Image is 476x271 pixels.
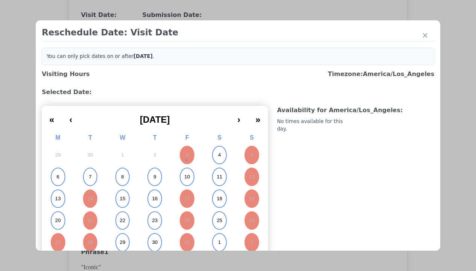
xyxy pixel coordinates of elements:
[139,231,171,253] button: October 30, 2025
[106,188,139,210] button: October 15, 2025
[218,152,221,158] abbr: October 4, 2025
[42,26,434,38] h2: Reschedule Date: Visit Date
[184,195,190,202] abbr: October 17, 2025
[120,195,125,202] abbr: October 15, 2025
[56,174,59,180] abbr: October 6, 2025
[55,195,61,202] abbr: October 13, 2025
[203,144,236,166] button: October 4, 2025
[55,239,61,246] abbr: October 27, 2025
[218,239,221,246] abbr: November 1, 2025
[277,106,434,115] h3: Availability for America/Los_Angeles :
[152,217,158,224] abbr: October 23, 2025
[250,239,253,246] abbr: November 2, 2025
[62,109,80,125] button: ‹
[139,166,171,188] button: October 9, 2025
[55,217,61,224] abbr: October 20, 2025
[121,152,124,158] abbr: October 1, 2025
[203,231,236,253] button: November 1, 2025
[55,152,61,158] abbr: September 29, 2025
[250,134,254,141] abbr: Sunday
[185,134,189,141] abbr: Friday
[249,174,255,180] abbr: October 12, 2025
[171,144,203,166] button: October 3, 2025
[171,231,203,253] button: October 31, 2025
[139,188,171,210] button: October 16, 2025
[42,166,74,188] button: October 6, 2025
[106,210,139,231] button: October 22, 2025
[42,109,62,125] button: «
[106,166,139,188] button: October 8, 2025
[87,195,93,202] abbr: October 14, 2025
[74,144,106,166] button: September 30, 2025
[55,134,60,141] abbr: Monday
[250,152,253,158] abbr: October 5, 2025
[134,53,153,59] b: [DATE]
[42,48,434,65] div: You can only pick dates on or after .
[106,144,139,166] button: October 1, 2025
[42,70,90,79] h3: Visiting Hours
[42,88,434,97] h3: Selected Date:
[89,174,91,180] abbr: October 7, 2025
[184,239,190,246] abbr: October 31, 2025
[74,188,106,210] button: October 14, 2025
[236,188,268,210] button: October 19, 2025
[217,217,222,224] abbr: October 25, 2025
[74,166,106,188] button: October 7, 2025
[171,210,203,231] button: October 24, 2025
[42,210,74,231] button: October 20, 2025
[217,134,222,141] abbr: Saturday
[249,195,255,202] abbr: October 19, 2025
[87,239,93,246] abbr: October 28, 2025
[248,109,268,125] button: »
[106,231,139,253] button: October 29, 2025
[120,134,125,141] abbr: Wednesday
[87,217,93,224] abbr: October 21, 2025
[203,210,236,231] button: October 25, 2025
[217,174,222,180] abbr: October 11, 2025
[87,152,93,158] abbr: September 30, 2025
[139,144,171,166] button: October 2, 2025
[186,152,189,158] abbr: October 3, 2025
[203,188,236,210] button: October 18, 2025
[236,144,268,166] button: October 5, 2025
[230,109,248,125] button: ›
[236,231,268,253] button: November 2, 2025
[184,174,190,180] abbr: October 10, 2025
[184,217,190,224] abbr: October 24, 2025
[80,109,230,125] button: [DATE]
[120,217,125,224] abbr: October 22, 2025
[42,188,74,210] button: October 13, 2025
[154,152,156,158] abbr: October 2, 2025
[154,174,156,180] abbr: October 9, 2025
[203,166,236,188] button: October 11, 2025
[121,174,124,180] abbr: October 8, 2025
[140,114,170,125] span: [DATE]
[152,195,158,202] abbr: October 16, 2025
[236,210,268,231] button: October 26, 2025
[277,118,354,133] div: No times available for this day.
[42,144,74,166] button: September 29, 2025
[42,231,74,253] button: October 27, 2025
[88,134,92,141] abbr: Tuesday
[171,166,203,188] button: October 10, 2025
[217,195,222,202] abbr: October 18, 2025
[328,70,434,79] h3: Timezone: America/Los_Angeles
[236,166,268,188] button: October 12, 2025
[171,188,203,210] button: October 17, 2025
[120,239,125,246] abbr: October 29, 2025
[152,239,158,246] abbr: October 30, 2025
[74,231,106,253] button: October 28, 2025
[153,134,157,141] abbr: Thursday
[249,217,255,224] abbr: October 26, 2025
[74,210,106,231] button: October 21, 2025
[139,210,171,231] button: October 23, 2025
